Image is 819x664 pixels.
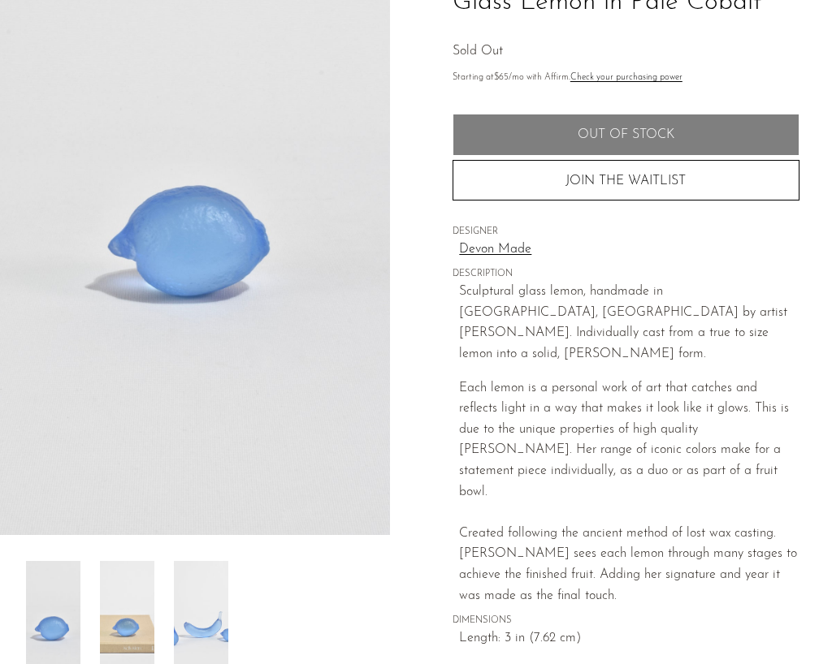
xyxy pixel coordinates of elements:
span: Length: 3 in (7.62 cm) [459,628,799,649]
button: Add to cart [453,114,799,156]
p: Starting at /mo with Affirm. [453,71,799,85]
div: Each lemon is a personal work of art that catches and reflects light in a way that makes it look ... [459,378,799,503]
a: Check your purchasing power - Learn more about Affirm Financing (opens in modal) [570,73,682,82]
span: DESCRIPTION [453,267,799,282]
button: JOIN THE WAITLIST [453,160,799,200]
div: Created following the ancient method of lost wax casting. [PERSON_NAME] sees each lemon through m... [459,502,799,606]
span: DIMENSIONS [453,614,799,628]
span: $65 [494,73,509,82]
a: Devon Made [459,239,799,261]
p: Sculptural glass lemon, handmade in [GEOGRAPHIC_DATA], [GEOGRAPHIC_DATA] by artist [PERSON_NAME].... [459,282,799,364]
span: DESIGNER [453,225,799,239]
span: Sold Out [453,45,503,58]
span: Out of stock [578,127,674,143]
